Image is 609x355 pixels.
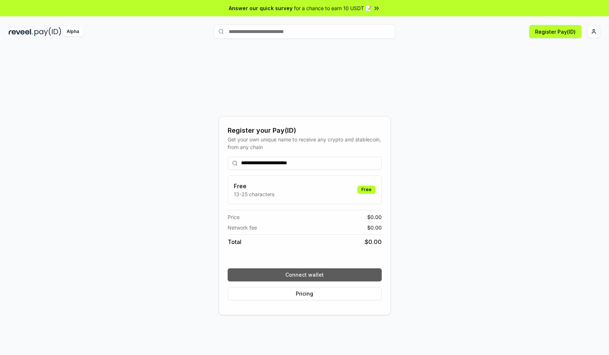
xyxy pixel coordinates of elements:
span: Total [228,238,241,246]
div: Free [357,186,376,194]
div: Register your Pay(ID) [228,125,382,136]
p: 13-25 characters [234,190,274,198]
button: Register Pay(ID) [529,25,581,38]
button: Connect wallet [228,268,382,281]
span: for a chance to earn 10 USDT 📝 [294,4,372,12]
span: Answer our quick survey [229,4,293,12]
span: Network fee [228,224,257,231]
span: $ 0.00 [367,213,382,221]
span: Price [228,213,240,221]
div: Alpha [63,27,83,36]
h3: Free [234,182,274,190]
span: $ 0.00 [365,238,382,246]
img: pay_id [34,27,61,36]
span: $ 0.00 [367,224,382,231]
div: Get your own unique name to receive any crypto and stablecoin, from any chain [228,136,382,151]
button: Pricing [228,287,382,300]
img: reveel_dark [9,27,33,36]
